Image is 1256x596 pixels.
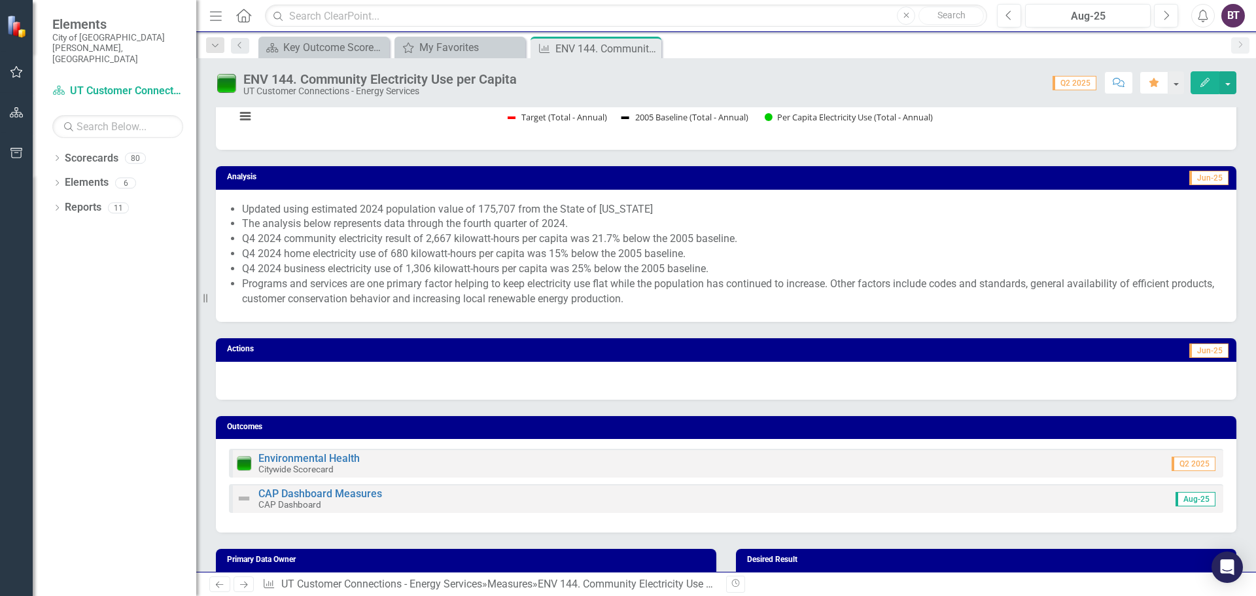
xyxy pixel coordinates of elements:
[258,499,321,510] small: CAP Dashboard
[937,10,966,20] span: Search
[52,16,183,32] span: Elements
[281,578,482,590] a: UT Customer Connections - Energy Services
[1053,76,1096,90] span: Q2 2025
[262,39,386,56] a: Key Outcome Scorecard
[52,84,183,99] a: UT Customer Connections - Energy Services
[227,345,626,353] h3: Actions
[765,111,935,123] button: Show Per Capita Electricity Use (Total - Annual)
[65,151,118,166] a: Scorecards
[115,177,136,188] div: 6
[918,7,984,25] button: Search
[1212,552,1243,583] div: Open Intercom Messenger
[1189,171,1229,185] span: Jun-25
[242,262,1223,277] li: Q4 2024 business electricity use of 1,306 kilowatt-hours per capita was 25% below the 2005 baseline.
[398,39,522,56] a: My Favorites
[242,217,1223,232] li: The analysis below represents data through the fourth quarter of 2024.
[52,115,183,138] input: Search Below...
[236,491,252,506] img: Not Defined
[1221,4,1245,27] button: BT
[555,41,658,57] div: ENV 144. Community Electricity Use per Capita
[242,277,1223,307] li: Programs and services are one primary factor helping to keep electricity use flat while the popul...
[227,555,710,564] h3: Primary Data Owner
[65,200,101,215] a: Reports
[1172,457,1215,471] span: Q2 2025
[242,232,1223,247] li: Q4 2024 community electricity result of 2,667 kilowatt-hours per capita was 21.7% below the 2005 ...
[242,247,1223,262] li: Q4 2024 home electricity use of 680 kilowatt-hours per capita was 15% below the 2005 baseline.
[216,73,237,94] img: On Target
[243,86,517,96] div: UT Customer Connections - Energy Services
[65,175,109,190] a: Elements
[125,152,146,164] div: 80
[487,578,532,590] a: Measures
[538,578,753,590] div: ENV 144. Community Electricity Use per Capita
[6,14,30,39] img: ClearPoint Strategy
[621,111,750,123] button: Show 2005 Baseline (Total - Annual)
[242,202,1223,217] li: Updated using estimated 2024 population value of 175,707 from the State of [US_STATE]
[283,39,386,56] div: Key Outcome Scorecard
[258,464,334,474] small: Citywide Scorecard
[243,72,517,86] div: ENV 144. Community Electricity Use per Capita
[262,577,716,592] div: » »
[265,5,987,27] input: Search ClearPoint...
[108,202,129,213] div: 11
[747,555,1230,564] h3: Desired Result
[1176,492,1215,506] span: Aug-25
[508,111,608,123] button: Show Target (Total - Annual)
[52,32,183,64] small: City of [GEOGRAPHIC_DATA][PERSON_NAME], [GEOGRAPHIC_DATA]
[419,39,522,56] div: My Favorites
[258,452,360,465] a: Environmental Health
[1025,4,1151,27] button: Aug-25
[236,455,252,471] img: On Target
[1030,9,1146,24] div: Aug-25
[1189,343,1229,358] span: Jun-25
[227,173,649,181] h3: Analysis
[236,107,254,126] button: View chart menu, Total Annual Electricity Use
[258,487,382,500] a: CAP Dashboard Measures
[227,423,1230,431] h3: Outcomes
